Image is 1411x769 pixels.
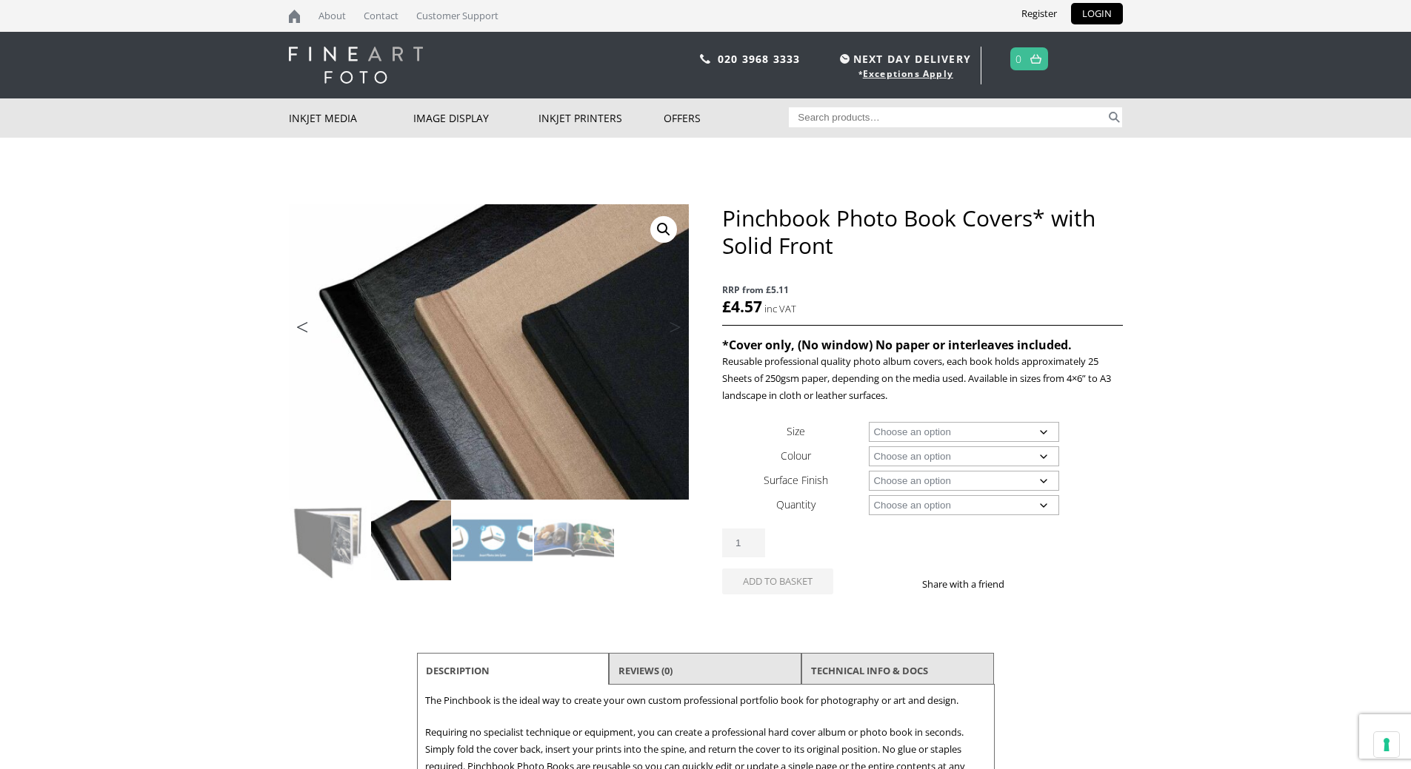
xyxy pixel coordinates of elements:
h1: Pinchbook Photo Book Covers* with Solid Front [722,204,1122,259]
a: 020 3968 3333 [718,52,801,66]
p: The Pinchbook is the ideal way to create your own custom professional portfolio book for photogra... [425,692,987,709]
a: View full-screen image gallery [650,216,677,243]
label: Surface Finish [764,473,828,487]
img: logo-white.svg [289,47,423,84]
button: Add to basket [722,568,833,594]
button: Search [1106,107,1123,127]
a: Inkjet Printers [538,98,664,138]
button: Your consent preferences for tracking technologies [1374,732,1399,757]
input: Search products… [789,107,1106,127]
img: Pinchbook Photo Book Covers* with Solid Front - Image 2 [371,500,451,580]
span: NEXT DAY DELIVERY [836,50,971,67]
img: phone.svg [700,54,710,64]
img: basket.svg [1030,54,1041,64]
a: Inkjet Media [289,98,414,138]
label: Quantity [776,497,815,511]
img: Pinchbook Photo Book Covers* with Solid Front - Image 7 [453,582,533,662]
a: 0 [1015,48,1022,70]
a: Exceptions Apply [863,67,953,80]
img: time.svg [840,54,850,64]
span: RRP from £5.11 [722,281,1122,298]
a: TECHNICAL INFO & DOCS [811,657,928,684]
img: Pinchbook Photo Book Covers* with Solid Front - Image 5 [290,582,370,662]
img: Pinchbook Photo Book Covers* with Solid Front - Image 4 [534,500,614,580]
label: Size [787,424,805,438]
a: Offers [664,98,789,138]
img: Pinchbook Photo Book Covers* with Solid Front - Image 6 [371,582,451,662]
a: LOGIN [1071,3,1123,24]
img: twitter sharing button [1040,578,1052,590]
img: facebook sharing button [1022,578,1034,590]
a: Register [1010,3,1068,24]
a: Image Display [413,98,538,138]
a: Description [426,657,490,684]
img: email sharing button [1058,578,1070,590]
span: £ [722,296,731,317]
input: Product quantity [722,528,765,557]
a: Reviews (0) [618,657,673,684]
img: Pinchbook Photo Book Covers* with Solid Front [290,500,370,580]
img: Pinchbook Photo Book Covers* with Solid Front - Image 3 [453,500,533,580]
h4: *Cover only, (No window) No paper or interleaves included. [722,337,1122,353]
label: Colour [781,449,811,463]
p: Reusable professional quality photo album covers, each book holds approximately 25 Sheets of 250g... [722,353,1122,404]
img: Pinchbook Photo Book Covers* with Solid Front - Image 8 [534,582,614,662]
bdi: 4.57 [722,296,762,317]
p: Share with a friend [922,576,1022,593]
